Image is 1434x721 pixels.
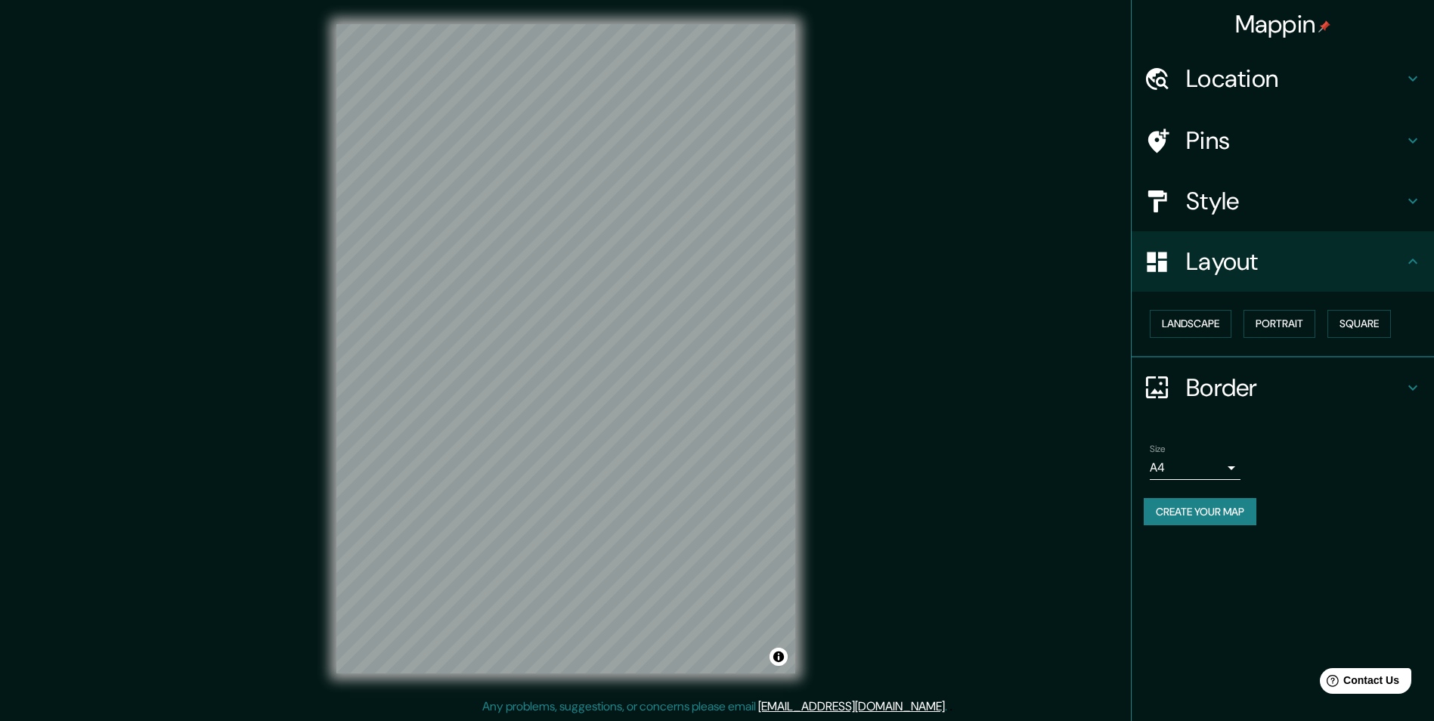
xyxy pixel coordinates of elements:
[1132,48,1434,109] div: Location
[1327,310,1391,338] button: Square
[758,698,945,714] a: [EMAIL_ADDRESS][DOMAIN_NAME]
[1186,246,1404,277] h4: Layout
[1132,357,1434,418] div: Border
[1132,110,1434,171] div: Pins
[1186,125,1404,156] h4: Pins
[1150,456,1240,480] div: A4
[336,24,795,673] canvas: Map
[1186,186,1404,216] h4: Style
[1235,9,1331,39] h4: Mappin
[949,698,952,716] div: .
[1132,171,1434,231] div: Style
[1132,231,1434,292] div: Layout
[770,648,788,666] button: Toggle attribution
[1318,20,1330,32] img: pin-icon.png
[482,698,947,716] p: Any problems, suggestions, or concerns please email .
[1150,310,1231,338] button: Landscape
[947,698,949,716] div: .
[1150,442,1166,455] label: Size
[1144,498,1256,526] button: Create your map
[1299,662,1417,704] iframe: Help widget launcher
[1186,63,1404,94] h4: Location
[1244,310,1315,338] button: Portrait
[1186,373,1404,403] h4: Border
